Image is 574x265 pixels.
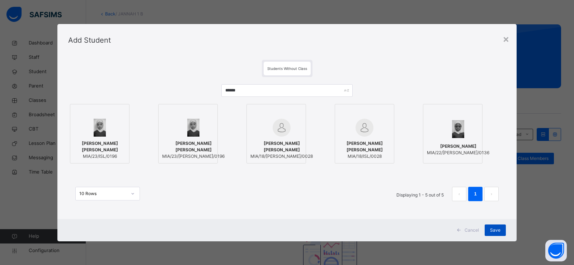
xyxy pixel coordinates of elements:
[273,119,291,137] img: default.svg
[391,187,449,201] li: Displaying 1 - 5 out of 5
[427,150,489,156] span: MIA/22/[PERSON_NAME]/0136
[94,119,105,137] img: MIA_ISL_23_217.png
[452,187,466,201] button: prev page
[503,31,509,46] div: ×
[187,119,199,137] img: MIA_23_217.png
[427,143,489,150] span: [PERSON_NAME]
[468,187,483,201] li: 1
[74,140,126,153] span: [PERSON_NAME] [PERSON_NAME]
[250,140,313,153] span: [PERSON_NAME] [PERSON_NAME]
[490,227,500,233] span: Save
[484,187,499,201] button: next page
[356,119,373,137] img: default.svg
[74,153,126,160] span: MIA/23/ISL/0196
[68,36,111,44] span: Add Student
[250,153,313,160] span: MIA/18/[PERSON_NAME]/0028
[472,189,479,199] a: 1
[452,120,464,138] img: MIA_21_152.png
[339,140,390,153] span: [PERSON_NAME] [PERSON_NAME]
[452,187,466,201] li: 上一页
[162,153,225,160] span: MIA/23/[PERSON_NAME]/0196
[162,140,225,153] span: [PERSON_NAME] [PERSON_NAME]
[339,153,390,160] span: MIA/18/ISL/0028
[484,187,499,201] li: 下一页
[267,66,307,71] span: Students Without Class
[465,227,479,233] span: Cancel
[545,240,567,261] button: Open asap
[79,190,127,197] div: 10 Rows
